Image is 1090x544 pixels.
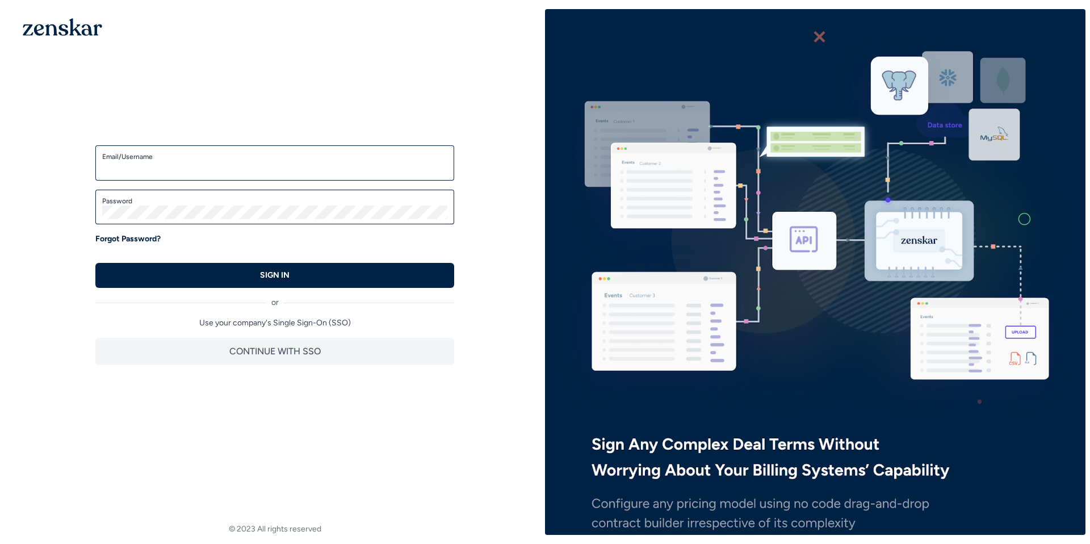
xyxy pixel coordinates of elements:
[23,18,102,36] img: 1OGAJ2xQqyY4LXKgY66KYq0eOWRCkrZdAb3gUhuVAqdWPZE9SRJmCz+oDMSn4zDLXe31Ii730ItAGKgCKgCCgCikA4Av8PJUP...
[95,338,454,365] button: CONTINUE WITH SSO
[95,288,454,308] div: or
[5,524,545,535] footer: © 2023 All rights reserved
[95,317,454,329] p: Use your company's Single Sign-On (SSO)
[102,152,447,161] label: Email/Username
[95,263,454,288] button: SIGN IN
[260,270,290,281] p: SIGN IN
[95,233,161,245] a: Forgot Password?
[102,196,447,206] label: Password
